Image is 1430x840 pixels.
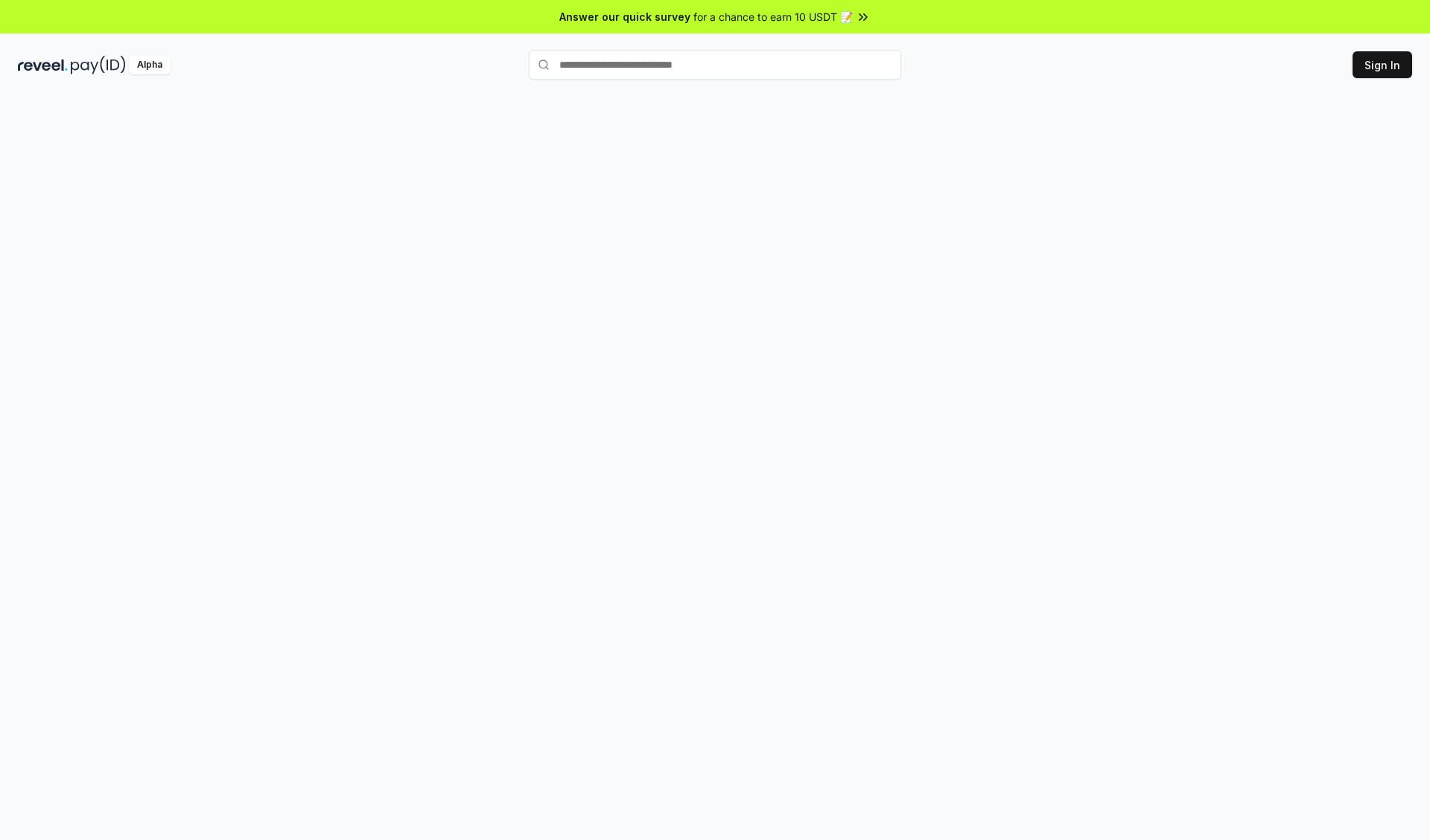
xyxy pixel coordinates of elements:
span: Answer our quick survey [559,9,690,25]
img: pay_id [71,56,126,74]
button: Sign In [1353,51,1412,78]
div: Alpha [129,56,171,74]
span: for a chance to earn 10 USDT 📝 [693,9,853,25]
img: reveel_dark [18,56,68,74]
